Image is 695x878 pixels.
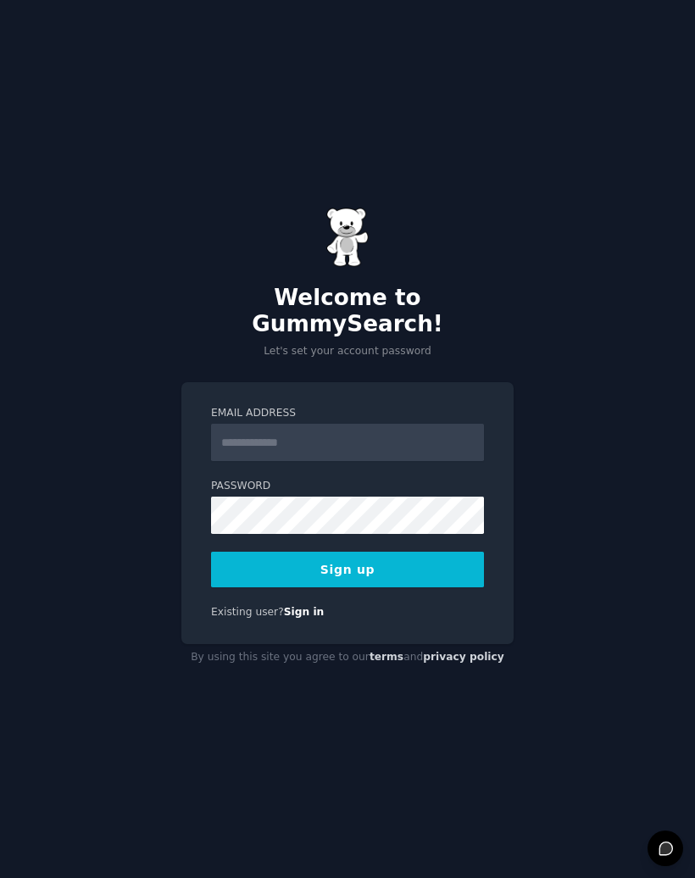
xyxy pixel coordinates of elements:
img: Gummy Bear [326,208,369,267]
h2: Welcome to GummySearch! [181,285,514,338]
span: Existing user? [211,606,284,618]
a: terms [370,651,403,663]
p: Let's set your account password [181,344,514,359]
a: privacy policy [423,651,504,663]
label: Password [211,479,484,494]
label: Email Address [211,406,484,421]
div: By using this site you agree to our and [181,644,514,671]
button: Sign up [211,552,484,587]
a: Sign in [284,606,325,618]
